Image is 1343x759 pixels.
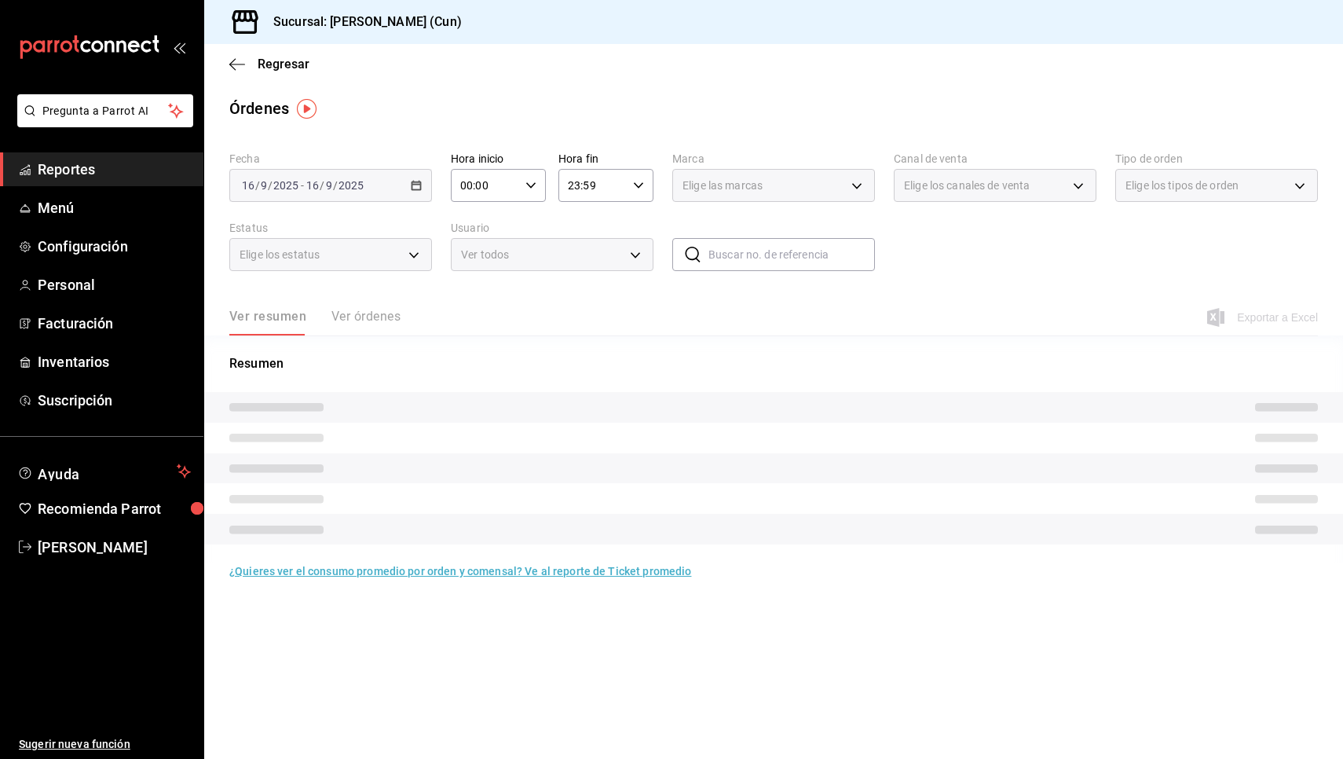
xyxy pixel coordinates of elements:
[11,114,193,130] a: Pregunta a Parrot AI
[333,179,338,192] span: /
[38,462,170,481] span: Ayuda
[38,390,191,411] span: Suscripción
[229,153,432,164] label: Fecha
[451,222,653,233] label: Usuario
[42,103,169,119] span: Pregunta a Parrot AI
[261,13,462,31] h3: Sucursal: [PERSON_NAME] (Cun)
[904,178,1030,193] span: Elige los canales de venta
[38,197,191,218] span: Menú
[241,179,255,192] input: --
[229,309,401,335] div: navigation tabs
[17,94,193,127] button: Pregunta a Parrot AI
[672,153,875,164] label: Marca
[38,313,191,334] span: Facturación
[229,222,432,233] label: Estatus
[306,179,320,192] input: --
[325,179,333,192] input: --
[258,57,309,71] span: Regresar
[338,179,364,192] input: ----
[38,351,191,372] span: Inventarios
[273,179,299,192] input: ----
[558,153,653,164] label: Hora fin
[173,41,185,53] button: open_drawer_menu
[1115,153,1318,164] label: Tipo de orden
[894,153,1096,164] label: Canal de venta
[320,179,324,192] span: /
[682,178,763,193] span: Elige las marcas
[229,565,691,577] a: ¿Quieres ver el consumo promedio por orden y comensal? Ve al reporte de Ticket promedio
[268,179,273,192] span: /
[461,247,624,263] span: Ver todos
[38,498,191,519] span: Recomienda Parrot
[229,57,309,71] button: Regresar
[38,537,191,558] span: [PERSON_NAME]
[301,179,304,192] span: -
[229,354,1318,373] p: Resumen
[255,179,260,192] span: /
[240,247,320,262] span: Elige los estatus
[708,239,875,270] input: Buscar no. de referencia
[229,97,289,120] div: Órdenes
[38,236,191,257] span: Configuración
[1125,178,1239,193] span: Elige los tipos de orden
[451,153,546,164] label: Hora inicio
[19,736,191,753] span: Sugerir nueva función
[297,99,317,119] img: Tooltip marker
[38,159,191,180] span: Reportes
[260,179,268,192] input: --
[38,274,191,295] span: Personal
